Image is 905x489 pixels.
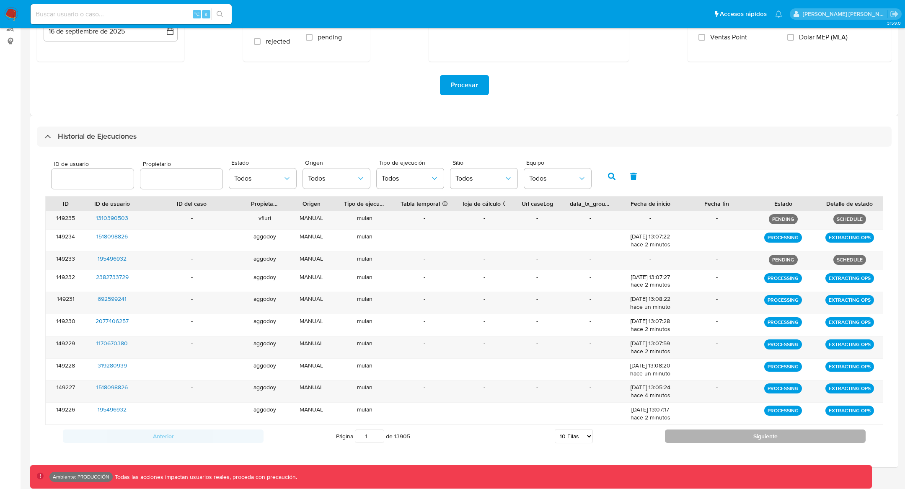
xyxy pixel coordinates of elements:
[194,10,200,18] span: ⌥
[211,8,228,20] button: search-icon
[205,10,207,18] span: s
[53,475,109,479] p: Ambiente: PRODUCCIÓN
[890,10,899,18] a: Salir
[113,473,297,481] p: Todas las acciones impactan usuarios reales, proceda con precaución.
[803,10,887,18] p: stella.andriano@mercadolibre.com
[775,10,782,18] a: Notificaciones
[31,9,232,20] input: Buscar usuario o caso...
[720,10,767,18] span: Accesos rápidos
[887,20,901,26] span: 3.159.0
